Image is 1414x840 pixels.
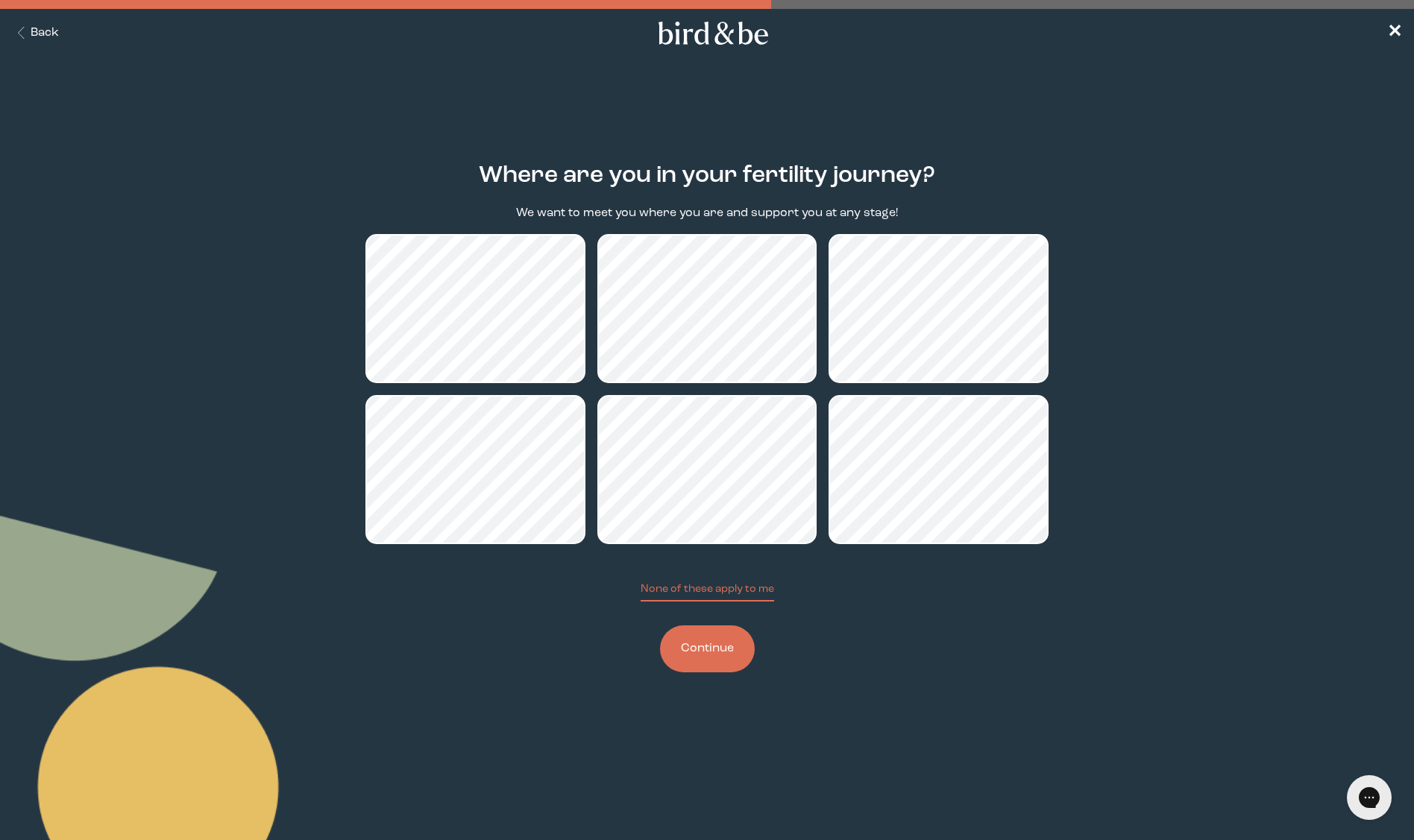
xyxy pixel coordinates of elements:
button: Continue [660,625,755,672]
button: None of these apply to me [641,581,774,601]
button: Back Button [12,25,59,42]
iframe: Gorgias live chat messenger [1339,770,1399,825]
p: We want to meet you where you are and support you at any stage! [516,205,898,222]
a: ✕ [1387,20,1402,46]
span: ✕ [1387,24,1402,42]
h2: Where are you in your fertility journey? [479,159,935,193]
